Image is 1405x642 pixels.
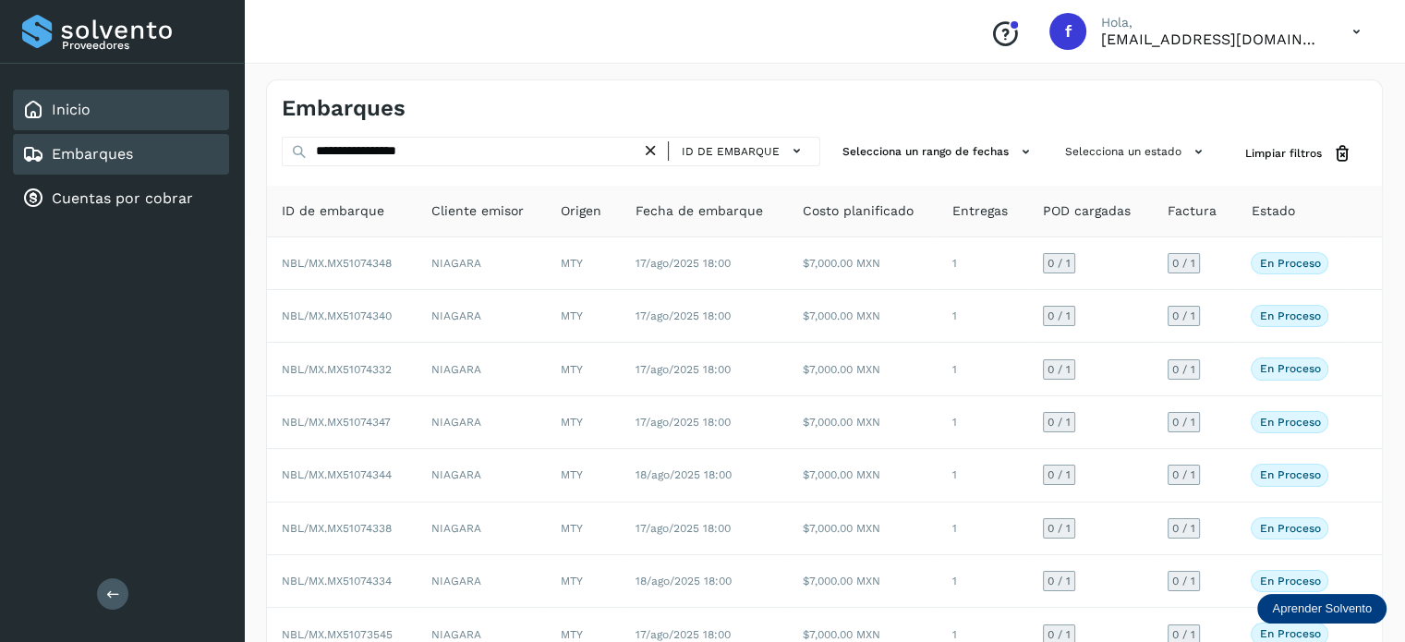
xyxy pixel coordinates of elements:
td: 1 [938,503,1028,555]
td: 1 [938,290,1028,343]
a: Cuentas por cobrar [52,189,193,207]
span: 0 / 1 [1048,417,1071,428]
button: Selecciona un rango de fechas [835,137,1043,167]
span: POD cargadas [1043,201,1131,221]
span: 17/ago/2025 18:00 [636,257,731,270]
td: MTY [546,237,621,290]
span: 0 / 1 [1048,364,1071,375]
span: 17/ago/2025 18:00 [636,309,731,322]
span: 17/ago/2025 18:00 [636,522,731,535]
td: NIAGARA [417,503,546,555]
span: 0 / 1 [1048,629,1071,640]
td: MTY [546,503,621,555]
span: 0 / 1 [1172,575,1195,587]
span: ID de embarque [282,201,384,221]
span: NBL/MX.MX51074338 [282,522,392,535]
td: 1 [938,237,1028,290]
div: Inicio [13,90,229,130]
td: NIAGARA [417,343,546,395]
span: 17/ago/2025 18:00 [636,628,731,641]
span: Fecha de embarque [636,201,763,221]
span: Limpiar filtros [1245,145,1322,162]
td: NIAGARA [417,396,546,449]
p: En proceso [1259,362,1320,375]
td: $7,000.00 MXN [788,237,938,290]
a: Embarques [52,145,133,163]
td: 1 [938,396,1028,449]
span: Costo planificado [803,201,914,221]
span: 0 / 1 [1172,364,1195,375]
td: NIAGARA [417,449,546,502]
span: Origen [561,201,601,221]
p: Hola, [1101,15,1323,30]
span: 0 / 1 [1172,629,1195,640]
p: Proveedores [62,39,222,52]
td: NIAGARA [417,555,546,608]
span: NBL/MX.MX51073545 [282,628,393,641]
span: 0 / 1 [1172,310,1195,321]
span: NBL/MX.MX51074347 [282,416,391,429]
p: facturacion@wht-transport.com [1101,30,1323,48]
td: NIAGARA [417,290,546,343]
td: NIAGARA [417,237,546,290]
span: 0 / 1 [1172,417,1195,428]
p: En proceso [1259,627,1320,640]
span: 17/ago/2025 18:00 [636,363,731,376]
p: En proceso [1259,468,1320,481]
td: $7,000.00 MXN [788,290,938,343]
p: En proceso [1259,522,1320,535]
button: Selecciona un estado [1058,137,1216,167]
td: $7,000.00 MXN [788,555,938,608]
span: 0 / 1 [1172,258,1195,269]
td: MTY [546,449,621,502]
span: 0 / 1 [1172,469,1195,480]
span: Factura [1168,201,1217,221]
td: 1 [938,449,1028,502]
td: MTY [546,343,621,395]
span: NBL/MX.MX51074340 [282,309,392,322]
div: Aprender Solvento [1257,594,1387,624]
p: En proceso [1259,575,1320,587]
td: MTY [546,555,621,608]
span: 0 / 1 [1048,310,1071,321]
span: NBL/MX.MX51074332 [282,363,392,376]
td: 1 [938,555,1028,608]
span: 0 / 1 [1048,469,1071,480]
span: 0 / 1 [1048,523,1071,534]
span: NBL/MX.MX51074334 [282,575,392,587]
div: Embarques [13,134,229,175]
span: ID de embarque [682,143,780,160]
span: Cliente emisor [431,201,524,221]
button: ID de embarque [676,138,812,164]
button: Limpiar filtros [1230,137,1367,171]
span: NBL/MX.MX51074348 [282,257,392,270]
span: 0 / 1 [1048,575,1071,587]
span: 0 / 1 [1172,523,1195,534]
td: MTY [546,290,621,343]
td: $7,000.00 MXN [788,503,938,555]
p: En proceso [1259,416,1320,429]
span: 18/ago/2025 18:00 [636,468,732,481]
h4: Embarques [282,95,406,122]
p: En proceso [1259,257,1320,270]
span: Estado [1251,201,1294,221]
td: $7,000.00 MXN [788,449,938,502]
span: NBL/MX.MX51074344 [282,468,392,481]
span: 18/ago/2025 18:00 [636,575,732,587]
a: Inicio [52,101,91,118]
div: Cuentas por cobrar [13,178,229,219]
td: $7,000.00 MXN [788,396,938,449]
p: En proceso [1259,309,1320,322]
td: MTY [546,396,621,449]
p: Aprender Solvento [1272,601,1372,616]
span: 17/ago/2025 18:00 [636,416,731,429]
span: Entregas [952,201,1008,221]
td: 1 [938,343,1028,395]
td: $7,000.00 MXN [788,343,938,395]
span: 0 / 1 [1048,258,1071,269]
